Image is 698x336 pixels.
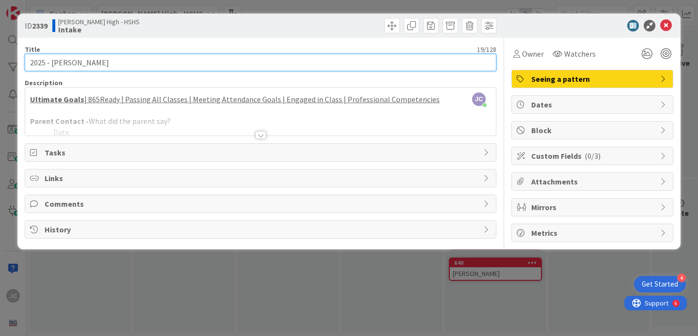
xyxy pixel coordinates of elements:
span: JC [472,92,486,106]
b: 2339 [32,21,48,31]
span: Tasks [45,147,478,158]
span: Watchers [564,48,596,60]
u: Ultimate Goals [30,94,84,104]
span: [PERSON_NAME] High - HSHS [58,18,140,26]
span: ID [25,20,48,31]
span: Attachments [531,176,655,187]
span: Dates [531,99,655,110]
u: | 865Ready | Passing All Classes | Meeting Attendance Goals | Engaged in Class | Professional Com... [84,94,440,104]
span: Mirrors [531,201,655,213]
div: 4 [677,274,686,282]
span: Comments [45,198,478,210]
span: Support [20,1,44,13]
div: Open Get Started checklist, remaining modules: 4 [634,276,686,292]
label: Title [25,45,40,54]
span: ( 0/3 ) [585,151,601,161]
b: Intake [58,26,140,33]
div: 19 / 128 [43,45,496,54]
span: Seeing a pattern [531,73,655,85]
span: Owner [522,48,544,60]
input: type card name here... [25,54,496,71]
span: Links [45,172,478,184]
span: History [45,224,478,235]
span: Description [25,78,63,87]
div: 6 [50,4,53,12]
span: Custom Fields [531,150,655,162]
div: Get Started [642,279,678,289]
span: Metrics [531,227,655,239]
span: Block [531,124,655,136]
